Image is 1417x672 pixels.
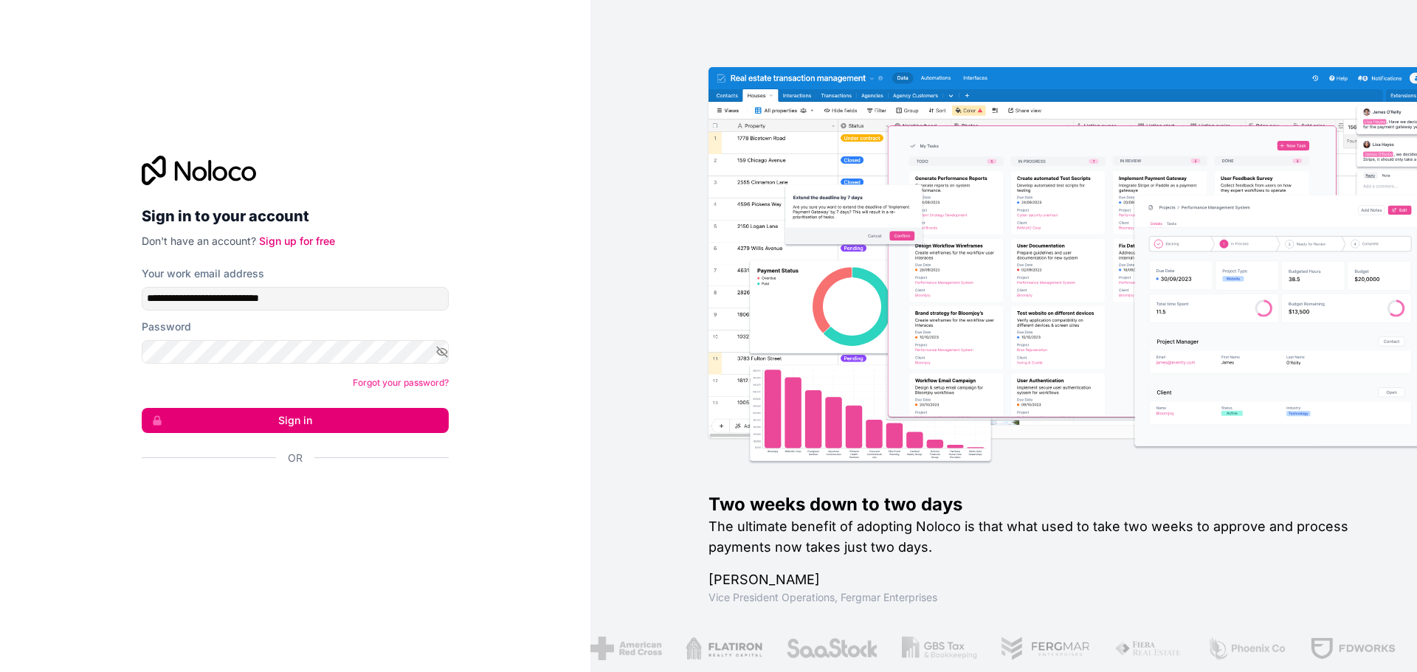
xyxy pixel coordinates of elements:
h1: Vice President Operations , Fergmar Enterprises [708,590,1370,605]
h2: The ultimate benefit of adopting Noloco is that what used to take two weeks to approve and proces... [708,516,1370,558]
span: Don't have an account? [142,235,256,247]
h1: [PERSON_NAME] [708,569,1370,590]
span: Or [288,451,303,465]
h1: Two weeks down to two days [708,493,1370,516]
h2: Sign in to your account [142,203,449,229]
label: Password [142,319,191,334]
a: Sign up for free [259,235,335,247]
img: /assets/fdworks-Bi04fVtw.png [1308,637,1394,660]
img: /assets/saastock-C6Zbiodz.png [784,637,877,660]
img: /assets/flatiron-C8eUkumj.png [684,637,761,660]
img: /assets/american-red-cross-BAupjrZR.png [589,637,661,660]
input: Email address [142,287,449,311]
img: /assets/gbstax-C-GtDUiK.png [900,637,976,660]
img: /assets/fiera-fwj2N5v4.png [1112,637,1182,660]
iframe: To enrich screen reader interactions, please activate Accessibility in Grammarly extension settings [134,482,444,514]
img: /assets/phoenix-BREaitsQ.png [1205,637,1285,660]
a: Forgot your password? [353,377,449,388]
img: /assets/fergmar-CudnrXN5.png [999,637,1089,660]
input: Password [142,340,449,364]
label: Your work email address [142,266,264,281]
button: Sign in [142,408,449,433]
